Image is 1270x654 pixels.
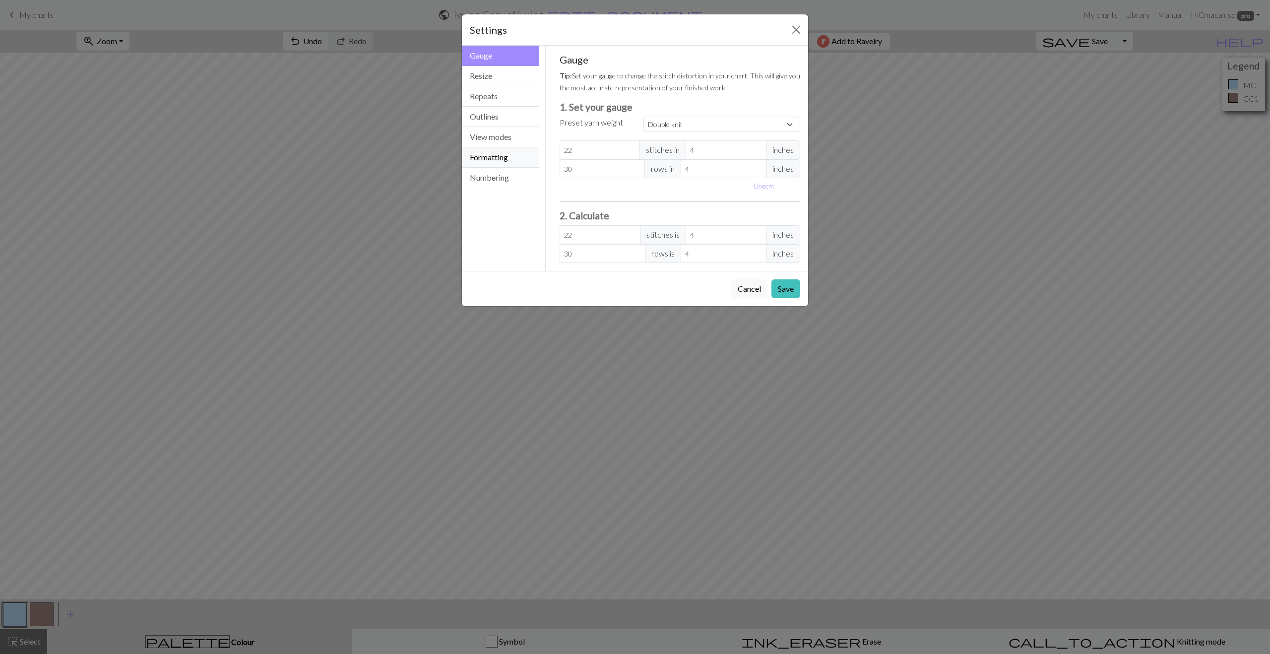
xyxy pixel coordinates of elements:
span: inches [766,159,800,178]
h3: 2. Calculate [560,210,801,221]
button: Outlines [462,107,539,127]
strong: Tip: [560,71,572,80]
button: Cancel [731,279,767,298]
span: inches [766,244,800,263]
span: rows is [645,244,681,263]
span: rows in [644,159,681,178]
button: Gauge [462,46,539,66]
h3: 1. Set your gauge [560,101,801,113]
span: inches [766,225,800,244]
button: Resize [462,66,539,86]
button: Usecm [749,178,778,194]
span: stitches in [639,140,686,159]
button: View modes [462,127,539,147]
label: Preset yarn weight [560,117,623,129]
button: Repeats [462,86,539,107]
button: Save [771,279,800,298]
h5: Gauge [560,54,801,65]
button: Numbering [462,168,539,188]
button: Close [788,22,804,38]
h5: Settings [470,22,507,37]
small: Set your gauge to change the stitch distortion in your chart. This will give you the most accurat... [560,71,800,92]
span: inches [766,140,800,159]
button: Formatting [462,147,539,168]
span: stitches is [640,225,686,244]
